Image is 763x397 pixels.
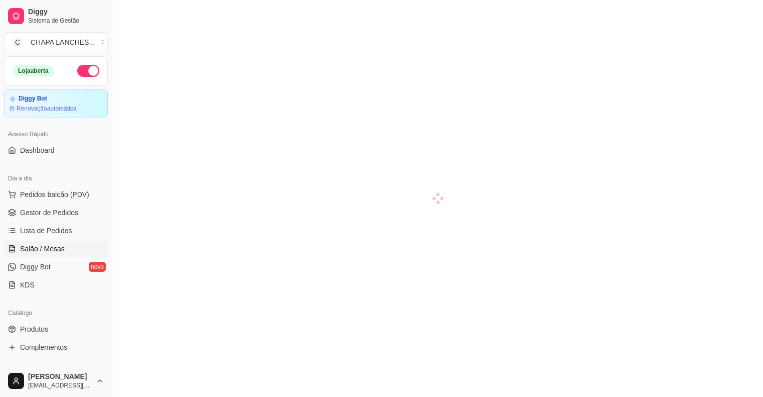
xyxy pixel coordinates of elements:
span: C [13,37,23,47]
div: Loja aberta [13,65,54,76]
div: CHAPA LANCHES ... [31,37,95,47]
span: Dashboard [20,145,55,155]
span: Complementos [20,342,67,352]
span: Sistema de Gestão [28,17,104,25]
span: [EMAIL_ADDRESS][DOMAIN_NAME] [28,381,92,389]
a: Lista de Pedidos [4,223,108,239]
div: Dia a dia [4,170,108,186]
a: Gestor de Pedidos [4,205,108,221]
button: Select a team [4,32,108,52]
a: Produtos [4,321,108,337]
a: Diggy Botnovo [4,259,108,275]
div: Catálogo [4,305,108,321]
a: Dashboard [4,142,108,158]
button: Pedidos balcão (PDV) [4,186,108,203]
article: Diggy Bot [19,95,47,103]
button: [PERSON_NAME][EMAIL_ADDRESS][DOMAIN_NAME] [4,369,108,393]
span: Produtos [20,324,48,334]
button: Alterar Status [77,65,99,77]
span: Pedidos balcão (PDV) [20,189,89,200]
span: Diggy Bot [20,262,51,272]
a: DiggySistema de Gestão [4,4,108,28]
span: Lista de Pedidos [20,226,72,236]
span: [PERSON_NAME] [28,372,92,381]
span: Gestor de Pedidos [20,208,78,218]
div: Acesso Rápido [4,126,108,142]
span: Salão / Mesas [20,244,65,254]
a: KDS [4,277,108,293]
article: Renovação automática [17,105,76,113]
a: Salão / Mesas [4,241,108,257]
a: Diggy BotRenovaçãoautomática [4,89,108,118]
a: Complementos [4,339,108,355]
span: KDS [20,280,35,290]
span: Diggy [28,8,104,17]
